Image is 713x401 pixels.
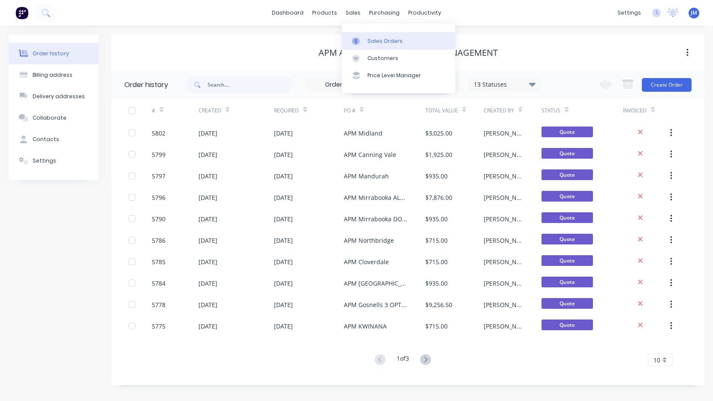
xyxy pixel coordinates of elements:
[199,107,221,115] div: Created
[274,129,293,138] div: [DATE]
[33,71,72,79] div: Billing address
[9,150,99,172] button: Settings
[274,107,299,115] div: Required
[199,193,217,202] div: [DATE]
[274,99,344,122] div: Required
[124,80,168,90] div: Order history
[274,279,293,288] div: [DATE]
[274,172,293,181] div: [DATE]
[344,129,382,138] div: APM Midland
[274,150,293,159] div: [DATE]
[344,107,355,115] div: PO #
[9,107,99,129] button: Collaborate
[9,86,99,107] button: Delivery addresses
[199,99,274,122] div: Created
[425,107,458,115] div: Total Value
[425,150,452,159] div: $1,925.00
[199,279,217,288] div: [DATE]
[199,257,217,266] div: [DATE]
[425,279,448,288] div: $935.00
[344,257,389,266] div: APM Cloverdale
[425,129,452,138] div: $3,025.00
[344,193,408,202] div: APM Mirrabooka ALL SIGNAGE
[484,214,525,223] div: [PERSON_NAME]
[152,107,155,115] div: #
[425,172,448,181] div: $935.00
[484,279,525,288] div: [PERSON_NAME]
[542,127,593,137] span: Quote
[308,6,341,19] div: products
[152,214,165,223] div: 5790
[642,78,692,92] button: Create Order
[152,193,165,202] div: 5796
[152,257,165,266] div: 5785
[208,76,292,93] input: Search...
[33,157,56,165] div: Settings
[542,169,593,180] span: Quote
[367,54,398,62] div: Customers
[319,48,498,58] div: APM Advanced Personnel Management
[15,6,28,19] img: Factory
[542,277,593,287] span: Quote
[152,99,199,122] div: #
[9,129,99,150] button: Contacts
[152,300,165,309] div: 5778
[199,300,217,309] div: [DATE]
[484,99,542,122] div: Created By
[484,172,525,181] div: [PERSON_NAME]
[9,64,99,86] button: Billing address
[425,193,452,202] div: $7,876.00
[484,129,525,138] div: [PERSON_NAME]
[341,6,365,19] div: sales
[274,322,293,331] div: [DATE]
[425,99,484,122] div: Total Value
[691,9,697,17] span: JM
[469,80,541,89] div: 13 Statuses
[344,172,389,181] div: APM Mandurah
[33,114,66,122] div: Collaborate
[199,172,217,181] div: [DATE]
[484,107,514,115] div: Created By
[274,236,293,245] div: [DATE]
[397,354,409,366] div: 1 of 3
[342,32,455,49] a: Sales Orders
[542,212,593,223] span: Quote
[542,148,593,159] span: Quote
[367,37,403,45] div: Sales Orders
[484,193,525,202] div: [PERSON_NAME]
[152,150,165,159] div: 5799
[425,322,448,331] div: $715.00
[344,236,394,245] div: APM Northbridge
[367,72,421,79] div: Price Level Manager
[484,322,525,331] div: [PERSON_NAME]
[152,236,165,245] div: 5786
[274,257,293,266] div: [DATE]
[344,150,396,159] div: APM Canning Vale
[199,214,217,223] div: [DATE]
[274,193,293,202] div: [DATE]
[342,67,455,84] a: Price Level Manager
[425,236,448,245] div: $715.00
[274,214,293,223] div: [DATE]
[623,107,647,115] div: Invoiced
[274,300,293,309] div: [DATE]
[542,107,560,115] div: Status
[199,322,217,331] div: [DATE]
[342,50,455,67] a: Customers
[484,236,525,245] div: [PERSON_NAME]
[344,322,387,331] div: APM KWINANA
[425,214,448,223] div: $935.00
[542,298,593,309] span: Quote
[152,322,165,331] div: 5775
[33,136,59,143] div: Contacts
[152,279,165,288] div: 5784
[152,129,165,138] div: 5802
[268,6,308,19] a: dashboard
[542,234,593,244] span: Quote
[542,320,593,330] span: Quote
[425,257,448,266] div: $715.00
[484,150,525,159] div: [PERSON_NAME]
[613,6,645,19] div: settings
[484,257,525,266] div: [PERSON_NAME]
[542,99,623,122] div: Status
